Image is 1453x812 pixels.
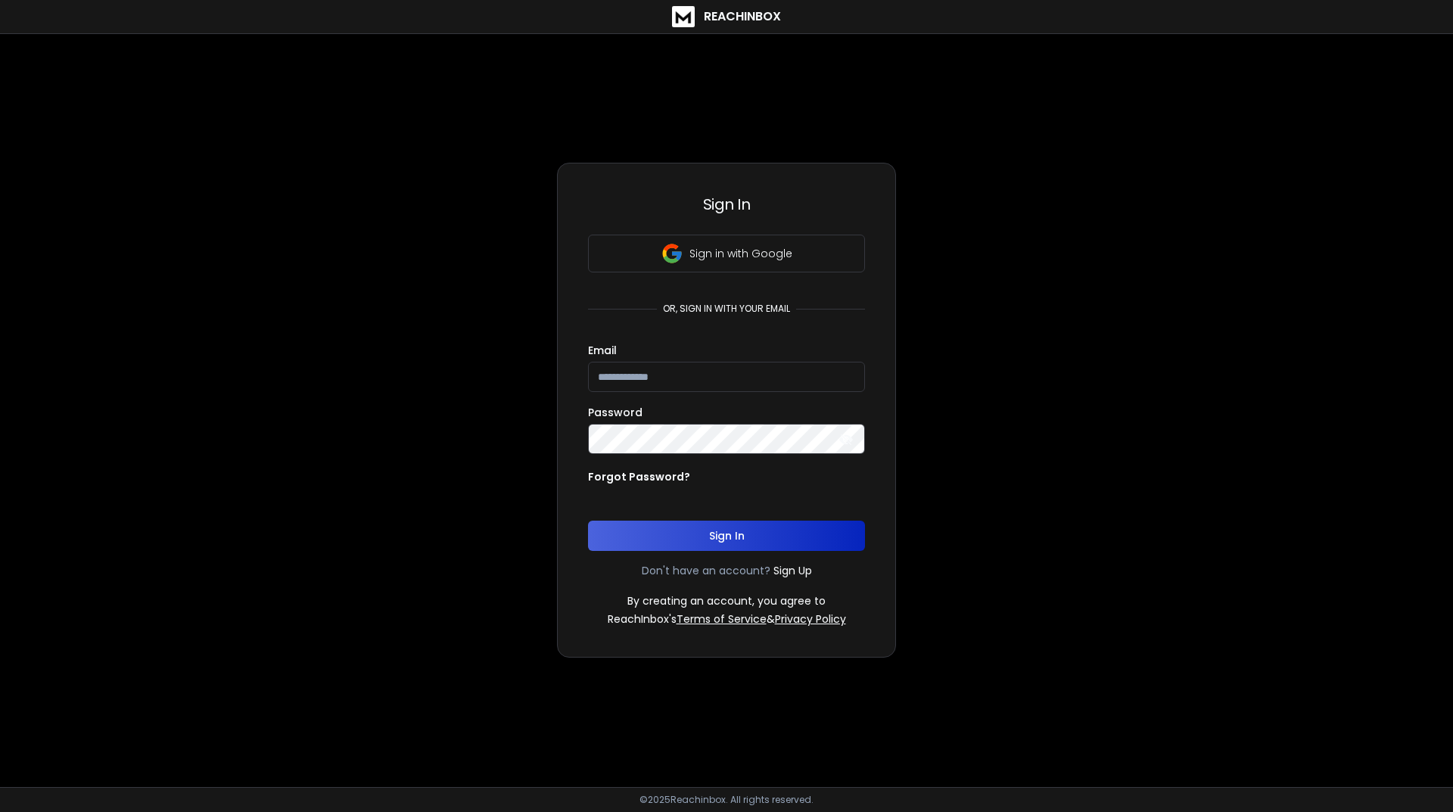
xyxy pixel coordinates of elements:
[639,794,814,806] p: © 2025 Reachinbox. All rights reserved.
[672,6,781,27] a: ReachInbox
[642,563,770,578] p: Don't have an account?
[588,345,617,356] label: Email
[627,593,826,608] p: By creating an account, you agree to
[588,194,865,215] h3: Sign In
[689,246,792,261] p: Sign in with Google
[704,8,781,26] h1: ReachInbox
[677,611,767,627] a: Terms of Service
[775,611,846,627] a: Privacy Policy
[588,469,690,484] p: Forgot Password?
[588,407,642,418] label: Password
[608,611,846,627] p: ReachInbox's &
[773,563,812,578] a: Sign Up
[657,303,796,315] p: or, sign in with your email
[672,6,695,27] img: logo
[588,235,865,272] button: Sign in with Google
[588,521,865,551] button: Sign In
